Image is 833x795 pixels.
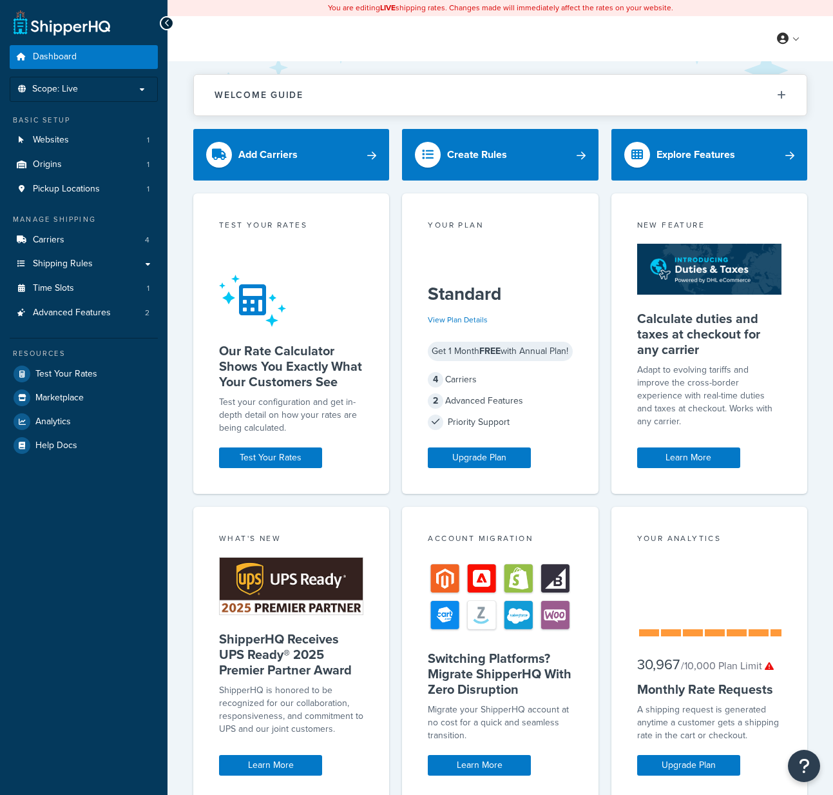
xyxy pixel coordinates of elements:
[219,631,363,678] h5: ShipperHQ Receives UPS Ready® 2025 Premier Partner Award
[10,301,158,325] a: Advanced Features2
[194,75,807,115] button: Welcome Guide
[637,447,740,468] a: Learn More
[219,343,363,389] h5: Our Rate Calculator Shows You Exactly What Your Customers See
[428,533,572,547] div: Account Migration
[33,259,93,270] span: Shipping Rules
[10,177,158,201] li: Pickup Locations
[219,447,322,468] a: Test Your Rates
[10,362,158,386] a: Test Your Rates
[10,386,158,409] a: Marketplace
[637,682,781,697] h5: Monthly Rate Requests
[428,314,488,326] a: View Plan Details
[10,252,158,276] a: Shipping Rules
[10,228,158,252] li: Carriers
[656,146,735,164] div: Explore Features
[219,755,322,776] a: Learn More
[147,283,149,294] span: 1
[10,410,158,433] a: Analytics
[428,219,572,234] div: Your Plan
[10,214,158,225] div: Manage Shipping
[637,654,680,675] span: 30,967
[32,84,78,95] span: Scope: Live
[10,277,158,300] li: Time Slots
[479,344,501,358] strong: FREE
[637,311,781,357] h5: Calculate duties and taxes at checkout for any carrier
[33,184,100,195] span: Pickup Locations
[147,159,149,170] span: 1
[428,755,531,776] a: Learn More
[33,135,69,146] span: Websites
[35,417,71,427] span: Analytics
[10,45,158,69] a: Dashboard
[215,90,303,100] h2: Welcome Guide
[428,413,572,431] div: Priority Support
[219,219,363,234] div: Test your rates
[219,533,363,547] div: What's New
[611,129,807,181] a: Explore Features
[147,135,149,146] span: 1
[428,447,531,468] a: Upgrade Plan
[10,301,158,325] li: Advanced Features
[428,284,572,304] h5: Standard
[380,2,396,14] b: LIVE
[35,440,77,451] span: Help Docs
[637,364,781,428] p: Adapt to evolving tariffs and improve the cross-border experience with real-time duties and taxes...
[681,658,774,673] small: / 10,000 Plan Limit
[428,393,443,409] span: 2
[428,703,572,742] div: Migrate your ShipperHQ account at no cost for a quick and seamless transition.
[428,342,572,361] div: Get 1 Month with Annual Plan!
[10,434,158,457] a: Help Docs
[428,651,572,697] h5: Switching Platforms? Migrate ShipperHQ With Zero Disruption
[10,177,158,201] a: Pickup Locations1
[10,115,158,126] div: Basic Setup
[637,219,781,234] div: New Feature
[147,184,149,195] span: 1
[33,283,74,294] span: Time Slots
[219,684,363,736] p: ShipperHQ is honored to be recognized for our collaboration, responsiveness, and commitment to UP...
[10,277,158,300] a: Time Slots1
[428,372,443,388] span: 4
[35,369,97,380] span: Test Your Rates
[428,371,572,389] div: Carriers
[637,703,781,742] div: A shipping request is generated anytime a customer gets a shipping rate in the cart or checkout.
[10,153,158,177] a: Origins1
[402,129,598,181] a: Create Rules
[10,348,158,359] div: Resources
[33,52,77,63] span: Dashboard
[10,228,158,252] a: Carriers4
[428,392,572,410] div: Advanced Features
[33,308,111,319] span: Advanced Features
[145,308,149,319] span: 2
[637,533,781,547] div: Your Analytics
[33,235,64,246] span: Carriers
[10,128,158,152] li: Websites
[193,129,389,181] a: Add Carriers
[145,235,149,246] span: 4
[35,393,84,404] span: Marketplace
[238,146,298,164] div: Add Carriers
[447,146,507,164] div: Create Rules
[10,128,158,152] a: Websites1
[10,153,158,177] li: Origins
[33,159,62,170] span: Origins
[637,755,740,776] a: Upgrade Plan
[788,750,820,782] button: Open Resource Center
[219,396,363,435] div: Test your configuration and get in-depth detail on how your rates are being calculated.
